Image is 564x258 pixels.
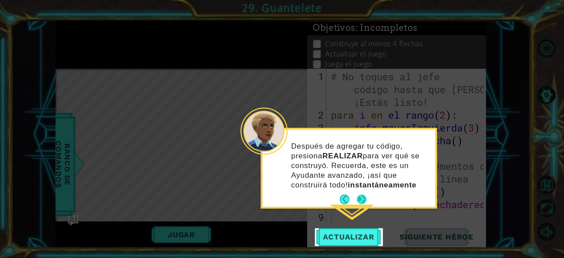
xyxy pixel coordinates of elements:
[348,181,416,189] strong: instantáneamente
[291,151,419,189] font: para ver qué se construyó. Recuerda, este es un Ayudante avanzado, ¡así que construirá todo!
[323,151,363,160] font: REALIZAR
[314,228,383,246] button: Actualizar
[323,232,375,241] font: Actualizar
[357,194,367,204] button: Próximo
[340,194,357,204] button: Atrás
[291,142,403,160] font: Después de agregar tu código, presiona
